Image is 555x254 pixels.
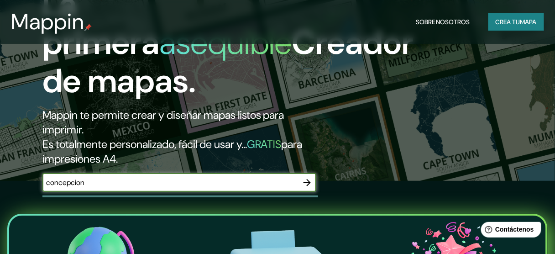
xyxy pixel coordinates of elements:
[42,108,284,137] font: Mappin te permite crear y diseñar mapas listos para imprimir.
[84,24,92,31] img: pin de mapeo
[42,137,303,166] font: para impresiones A4.
[247,137,282,151] font: GRATIS
[496,18,520,26] font: Crea tu
[42,21,414,102] font: Creador de mapas.
[11,7,84,36] font: Mappin
[412,13,474,31] button: Sobre nosotros
[42,177,298,188] input: Elige tu lugar favorito
[416,18,470,26] font: Sobre nosotros
[488,13,544,31] button: Crea tumapa
[42,137,247,151] font: Es totalmente personalizado, fácil de usar y...
[520,18,537,26] font: mapa
[474,218,545,244] iframe: Lanzador de widgets de ayuda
